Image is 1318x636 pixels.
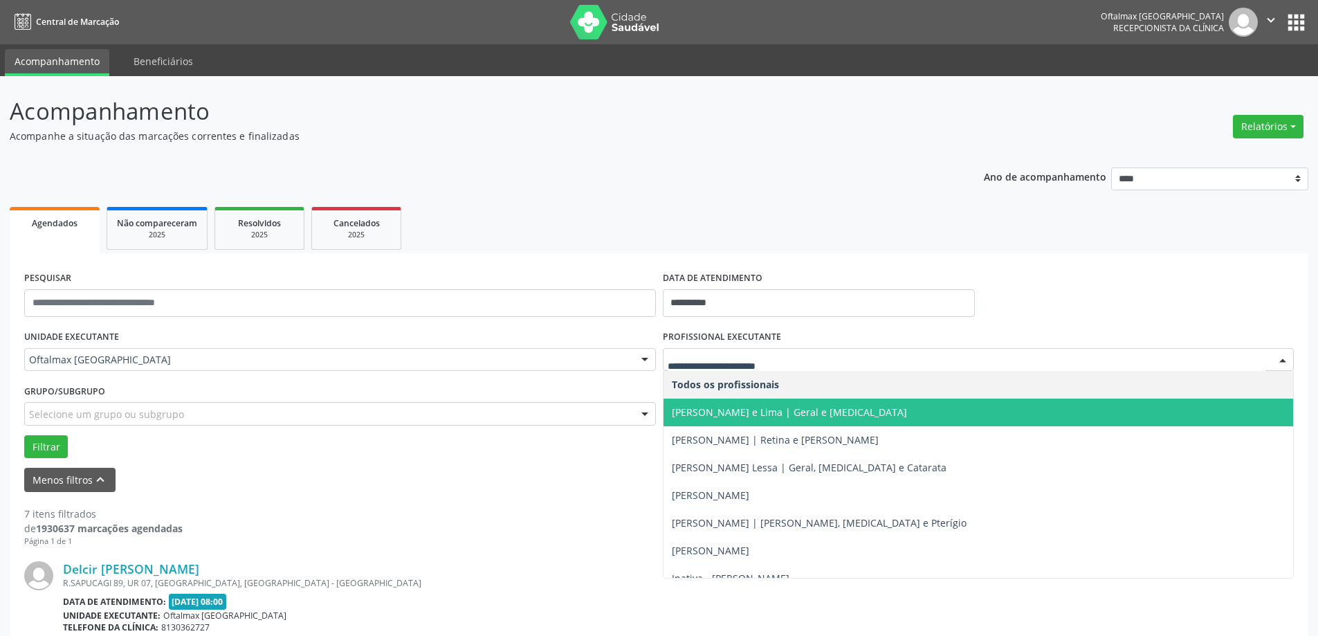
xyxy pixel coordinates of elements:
[63,621,158,633] b: Telefone da clínica:
[1101,10,1224,22] div: Oftalmax [GEOGRAPHIC_DATA]
[10,94,919,129] p: Acompanhamento
[322,230,391,240] div: 2025
[10,129,919,143] p: Acompanhe a situação das marcações correntes e finalizadas
[63,577,1086,589] div: R.SAPUCAGI 89, UR 07, [GEOGRAPHIC_DATA], [GEOGRAPHIC_DATA] - [GEOGRAPHIC_DATA]
[124,49,203,73] a: Beneficiários
[36,16,119,28] span: Central de Marcação
[1113,22,1224,34] span: Recepcionista da clínica
[169,594,227,610] span: [DATE] 08:00
[24,521,183,536] div: de
[24,536,183,547] div: Página 1 de 1
[29,407,184,421] span: Selecione um grupo ou subgrupo
[1258,8,1284,37] button: 
[63,610,161,621] b: Unidade executante:
[663,327,781,348] label: PROFISSIONAL EXECUTANTE
[672,489,749,502] span: [PERSON_NAME]
[24,435,68,459] button: Filtrar
[672,544,749,557] span: [PERSON_NAME]
[672,378,779,391] span: Todos os profissionais
[1263,12,1279,28] i: 
[63,561,199,576] a: Delcir [PERSON_NAME]
[1233,115,1303,138] button: Relatórios
[984,167,1106,185] p: Ano de acompanhamento
[333,217,380,229] span: Cancelados
[32,217,77,229] span: Agendados
[36,522,183,535] strong: 1930637 marcações agendadas
[1284,10,1308,35] button: apps
[163,610,286,621] span: Oftalmax [GEOGRAPHIC_DATA]
[663,268,762,289] label: DATA DE ATENDIMENTO
[672,572,789,585] span: Inativa - [PERSON_NAME]
[117,230,197,240] div: 2025
[5,49,109,76] a: Acompanhamento
[93,472,108,487] i: keyboard_arrow_up
[24,381,105,402] label: Grupo/Subgrupo
[24,507,183,521] div: 7 itens filtrados
[24,561,53,590] img: img
[1229,8,1258,37] img: img
[225,230,294,240] div: 2025
[672,406,907,419] span: [PERSON_NAME] e Lima | Geral e [MEDICAL_DATA]
[29,353,628,367] span: Oftalmax [GEOGRAPHIC_DATA]
[672,433,879,446] span: [PERSON_NAME] | Retina e [PERSON_NAME]
[672,516,967,529] span: [PERSON_NAME] | [PERSON_NAME], [MEDICAL_DATA] e Pterígio
[24,327,119,348] label: UNIDADE EXECUTANTE
[63,596,166,608] b: Data de atendimento:
[117,217,197,229] span: Não compareceram
[24,268,71,289] label: PESQUISAR
[161,621,210,633] span: 8130362727
[672,461,946,474] span: [PERSON_NAME] Lessa | Geral, [MEDICAL_DATA] e Catarata
[24,468,116,492] button: Menos filtroskeyboard_arrow_up
[10,10,119,33] a: Central de Marcação
[238,217,281,229] span: Resolvidos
